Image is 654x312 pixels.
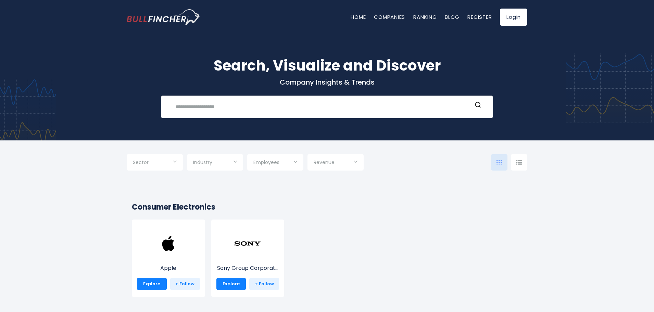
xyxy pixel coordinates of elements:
[496,160,502,165] img: icon-comp-grid.svg
[467,13,492,21] a: Register
[249,278,279,290] a: + Follow
[133,159,149,165] span: Sector
[127,9,200,25] img: bullfincher logo
[137,278,167,290] a: Explore
[193,159,212,165] span: Industry
[234,230,261,257] img: SONY.png
[216,278,246,290] a: Explore
[516,160,522,165] img: icon-comp-list-view.svg
[253,157,297,169] input: Selection
[170,278,200,290] a: + Follow
[216,264,279,272] p: Sony Group Corporation
[314,159,335,165] span: Revenue
[216,242,279,272] a: Sony Group Corporat...
[314,157,357,169] input: Selection
[445,13,459,21] a: Blog
[133,157,177,169] input: Selection
[127,78,527,87] p: Company Insights & Trends
[253,159,279,165] span: Employees
[155,230,182,257] img: AAPL.png
[500,9,527,26] a: Login
[132,201,522,213] h2: Consumer Electronics
[137,242,200,272] a: Apple
[127,55,527,76] h1: Search, Visualize and Discover
[351,13,366,21] a: Home
[137,264,200,272] p: Apple
[474,101,482,110] button: Search
[374,13,405,21] a: Companies
[193,157,237,169] input: Selection
[127,9,200,25] a: Go to homepage
[413,13,437,21] a: Ranking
